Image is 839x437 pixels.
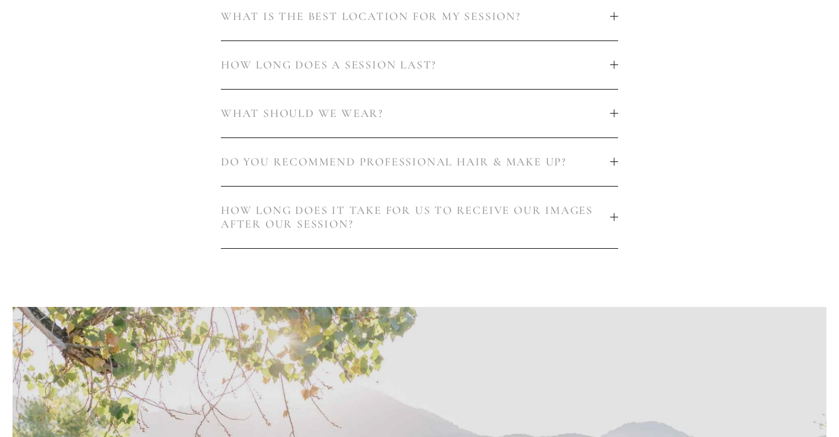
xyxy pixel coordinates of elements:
button: WHAT SHOULD WE WEAR? [221,90,618,137]
span: DO YOU RECOMMEND PROFESSIONAL HAIR & MAKE UP? [221,155,610,169]
span: HOW LONG DOES IT TAKE FOR US TO RECEIVE OUR IMAGES AFTER OUR SESSION? [221,204,610,231]
span: WHAT SHOULD WE WEAR? [221,107,610,120]
button: DO YOU RECOMMEND PROFESSIONAL HAIR & MAKE UP? [221,138,618,186]
button: HOW LONG DOES IT TAKE FOR US TO RECEIVE OUR IMAGES AFTER OUR SESSION? [221,187,618,248]
button: HOW LONG DOES A SESSION LAST? [221,41,618,89]
span: HOW LONG DOES A SESSION LAST? [221,58,610,72]
span: WHAT IS THE BEST LOCATION FOR MY SESSION? [221,10,610,23]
